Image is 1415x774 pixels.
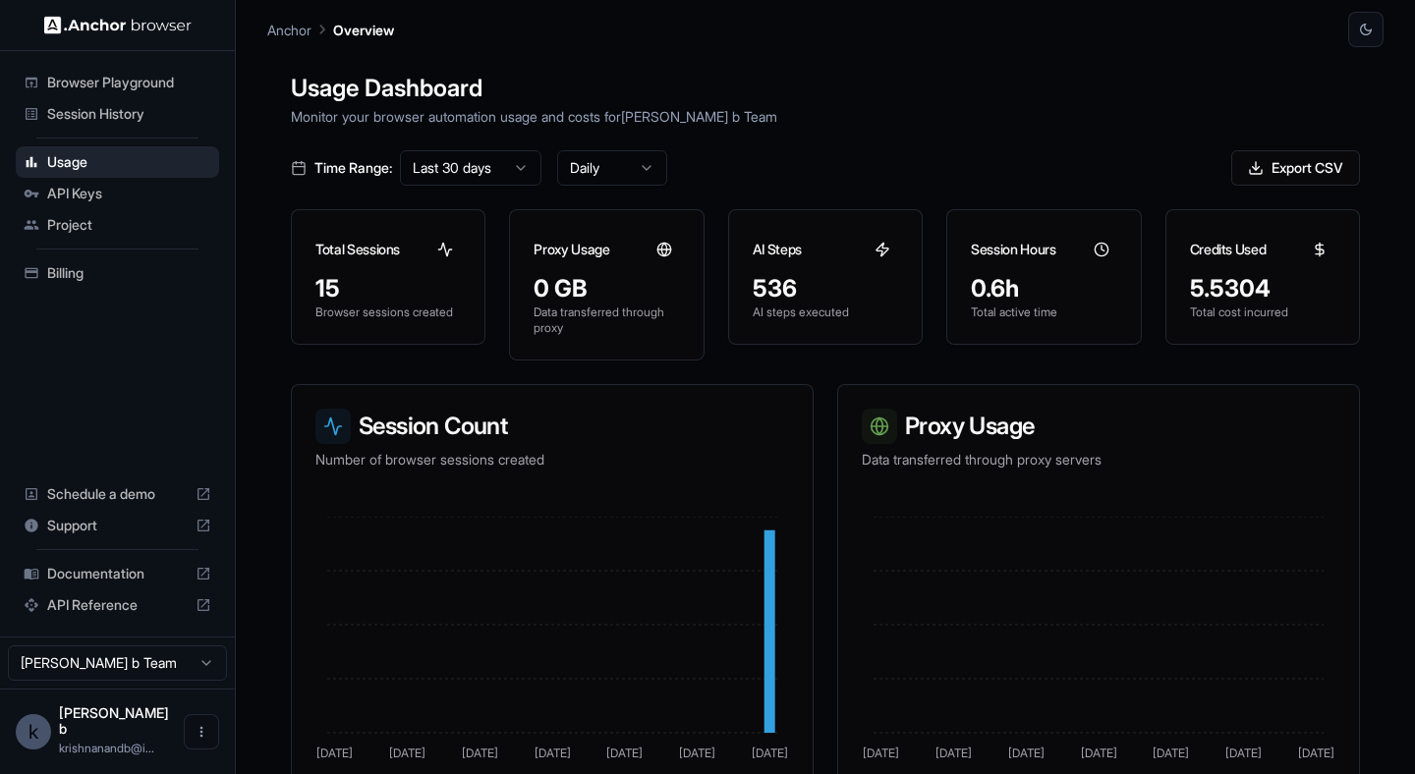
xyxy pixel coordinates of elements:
p: Anchor [267,20,311,40]
div: Support [16,510,219,541]
tspan: [DATE] [316,746,353,760]
h3: Credits Used [1190,240,1267,259]
h3: Session Hours [971,240,1055,259]
p: AI steps executed [753,304,898,320]
button: Open menu [184,714,219,749]
span: Schedule a demo [47,484,188,504]
h3: Proxy Usage [534,240,609,259]
tspan: [DATE] [462,746,498,760]
div: Project [16,209,219,241]
div: Browser Playground [16,67,219,98]
span: Browser Playground [47,73,211,92]
div: Documentation [16,558,219,589]
span: API Reference [47,595,188,615]
h3: Session Count [315,409,789,444]
tspan: [DATE] [679,746,715,760]
tspan: [DATE] [752,746,788,760]
div: Session History [16,98,219,130]
tspan: [DATE] [535,746,571,760]
div: 5.5304 [1190,273,1335,304]
div: 0.6h [971,273,1116,304]
tspan: [DATE] [1008,746,1045,760]
h1: Usage Dashboard [291,71,1360,106]
tspan: [DATE] [389,746,425,760]
div: Billing [16,257,219,289]
span: Session History [47,104,211,124]
span: Time Range: [314,158,392,178]
span: krishnanandb@imagineers.dev [59,741,154,755]
span: Usage [47,152,211,172]
h3: Total Sessions [315,240,400,259]
div: 0 GB [534,273,679,304]
span: Billing [47,263,211,283]
span: Project [47,215,211,235]
div: k [16,714,51,749]
span: Documentation [47,564,188,583]
h3: Proxy Usage [862,409,1335,444]
p: Overview [333,20,394,40]
tspan: [DATE] [606,746,643,760]
div: API Keys [16,178,219,209]
p: Monitor your browser automation usage and costs for [PERSON_NAME] b Team [291,106,1360,127]
button: Export CSV [1231,150,1360,186]
p: Total cost incurred [1190,304,1335,320]
p: Data transferred through proxy servers [862,450,1335,470]
div: Schedule a demo [16,478,219,510]
img: Anchor Logo [44,16,192,34]
div: API Reference [16,589,219,621]
span: Support [47,516,188,535]
span: krishnanand b [59,704,169,737]
p: Total active time [971,304,1116,320]
div: 15 [315,273,461,304]
tspan: [DATE] [1225,746,1262,760]
p: Data transferred through proxy [534,304,679,336]
span: API Keys [47,184,211,203]
div: Usage [16,146,219,178]
div: 536 [753,273,898,304]
tspan: [DATE] [1081,746,1117,760]
tspan: [DATE] [1298,746,1334,760]
tspan: [DATE] [863,746,899,760]
h3: AI Steps [753,240,802,259]
nav: breadcrumb [267,19,394,40]
p: Browser sessions created [315,304,461,320]
tspan: [DATE] [935,746,972,760]
tspan: [DATE] [1153,746,1189,760]
p: Number of browser sessions created [315,450,789,470]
